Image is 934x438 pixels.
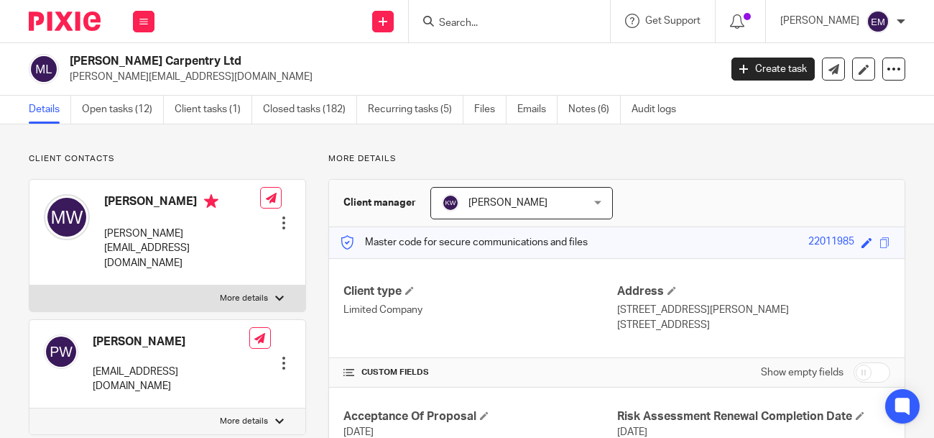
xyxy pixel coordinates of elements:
span: Get Support [645,16,700,26]
span: [DATE] [343,427,374,437]
p: [EMAIL_ADDRESS][DOMAIN_NAME] [93,365,249,394]
p: [STREET_ADDRESS] [617,318,890,332]
a: Audit logs [632,96,687,124]
p: [PERSON_NAME] [780,14,859,28]
a: Client tasks (1) [175,96,252,124]
h4: Client type [343,284,616,299]
h4: Risk Assessment Renewal Completion Date [617,409,890,424]
h4: [PERSON_NAME] [93,334,249,350]
span: [DATE] [617,427,647,437]
a: Recurring tasks (5) [368,96,463,124]
img: svg%3E [29,54,59,84]
div: 22011985 [808,234,854,251]
p: More details [328,153,905,165]
a: Notes (6) [568,96,621,124]
a: Details [29,96,71,124]
img: svg%3E [44,194,90,240]
a: Files [474,96,507,124]
i: Primary [204,194,218,209]
h4: [PERSON_NAME] [104,194,260,212]
img: svg%3E [866,10,889,33]
p: [STREET_ADDRESS][PERSON_NAME] [617,303,890,317]
p: Master code for secure communications and files [340,235,588,250]
img: svg%3E [442,194,459,211]
a: Open tasks (12) [82,96,164,124]
p: More details [220,416,268,427]
p: [PERSON_NAME][EMAIL_ADDRESS][DOMAIN_NAME] [70,70,710,84]
p: Limited Company [343,303,616,317]
h4: CUSTOM FIELDS [343,367,616,378]
input: Search [438,17,567,30]
p: Client contacts [29,153,306,165]
p: [PERSON_NAME][EMAIL_ADDRESS][DOMAIN_NAME] [104,227,260,270]
img: svg%3E [44,334,78,369]
h4: Address [617,284,890,299]
a: Closed tasks (182) [263,96,357,124]
a: Emails [517,96,558,124]
span: [PERSON_NAME] [468,198,547,208]
h4: Acceptance Of Proposal [343,409,616,424]
label: Show empty fields [761,365,843,380]
a: Create task [731,58,815,81]
img: Pixie [29,12,101,31]
p: More details [220,293,268,304]
h2: [PERSON_NAME] Carpentry Ltd [70,54,582,69]
h3: Client manager [343,196,416,210]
